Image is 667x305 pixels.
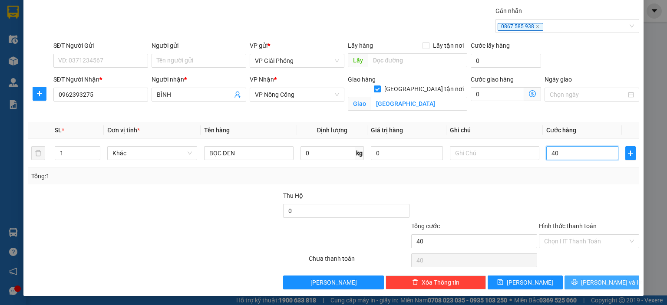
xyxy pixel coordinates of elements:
[112,147,192,160] span: Khác
[422,278,459,287] span: Xóa Thông tin
[497,279,503,286] span: save
[152,75,246,84] div: Người nhận
[33,90,46,97] span: plus
[53,75,148,84] div: SĐT Người Nhận
[535,24,540,29] span: close
[4,30,17,60] img: logo
[355,146,364,160] span: kg
[471,76,514,83] label: Cước giao hàng
[495,7,522,14] label: Gán nhãn
[371,127,403,134] span: Giá trị hàng
[19,7,73,35] strong: CHUYỂN PHÁT NHANH ĐÔNG LÝ
[283,275,383,289] button: [PERSON_NAME]
[348,97,371,111] span: Giao
[411,223,440,230] span: Tổng cước
[546,127,576,134] span: Cước hàng
[498,23,543,31] span: 0867 585 938
[371,146,443,160] input: 0
[33,87,46,101] button: plus
[31,146,45,160] button: delete
[381,84,467,94] span: [GEOGRAPHIC_DATA] tận nơi
[625,146,636,160] button: plus
[250,41,344,50] div: VP gửi
[446,122,543,139] th: Ghi chú
[471,87,524,101] input: Cước giao hàng
[539,223,597,230] label: Hình thức thanh toán
[255,54,339,67] span: VP Giải Phóng
[412,279,418,286] span: delete
[471,54,541,68] input: Cước lấy hàng
[471,42,510,49] label: Cước lấy hàng
[234,91,241,98] span: user-add
[250,76,274,83] span: VP Nhận
[581,278,642,287] span: [PERSON_NAME] và In
[386,275,486,289] button: deleteXóa Thông tin
[23,37,69,56] span: SĐT XE 0867 585 938
[22,57,69,76] strong: PHIẾU BIÊN NHẬN
[529,90,536,97] span: dollar-circle
[368,53,467,67] input: Dọc đường
[571,279,578,286] span: printer
[565,275,640,289] button: printer[PERSON_NAME] và In
[204,146,294,160] input: VD: Bàn, Ghế
[348,42,373,49] span: Lấy hàng
[450,146,539,160] input: Ghi Chú
[74,45,126,54] span: GP1510250213
[204,127,230,134] span: Tên hàng
[488,275,563,289] button: save[PERSON_NAME]
[507,278,553,287] span: [PERSON_NAME]
[545,76,572,83] label: Ngày giao
[53,41,148,50] div: SĐT Người Gửi
[310,278,357,287] span: [PERSON_NAME]
[429,41,467,50] span: Lấy tận nơi
[317,127,347,134] span: Định lượng
[283,192,303,199] span: Thu Hộ
[348,53,368,67] span: Lấy
[348,76,376,83] span: Giao hàng
[371,97,467,111] input: Giao tận nơi
[255,88,339,101] span: VP Nông Cống
[308,254,410,269] div: Chưa thanh toán
[152,41,246,50] div: Người gửi
[31,171,258,181] div: Tổng: 1
[550,90,626,99] input: Ngày giao
[55,127,62,134] span: SL
[107,127,140,134] span: Đơn vị tính
[626,150,635,157] span: plus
